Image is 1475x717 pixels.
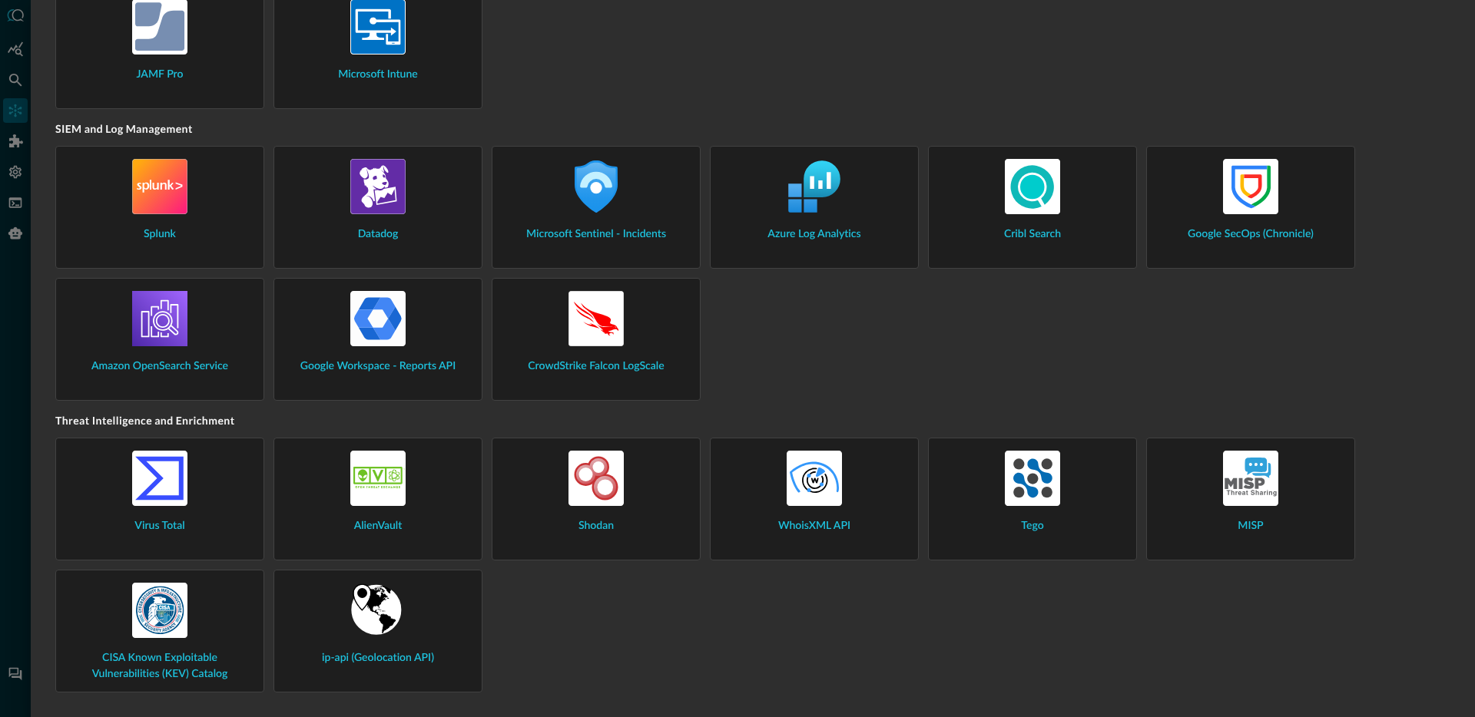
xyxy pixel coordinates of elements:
img: AlienVaultOTX.svg [350,451,406,506]
span: Azure Log Analytics [767,226,860,243]
span: Shodan [578,518,614,534]
img: Shodan.svg [568,451,624,506]
span: WhoisXML API [778,518,850,534]
span: CISA Known Exploitable Vulnerabilities (KEV) Catalog [68,650,251,682]
img: MicrosoftSentinel.svg [568,159,624,214]
img: GoogleSecOps.svg [1223,159,1278,214]
img: GoogleWorkspace.svg [350,291,406,346]
h5: SIEM and Log Management [55,121,1450,146]
span: CrowdStrike Falcon LogScale [528,358,664,375]
span: Google SecOps (Chronicle) [1188,226,1314,243]
img: TegoCyber.svg [1005,451,1060,506]
img: Whois.svg [787,451,842,506]
span: Tego [1021,518,1043,534]
span: JAMF Pro [137,67,184,83]
img: CisaKev.svg [132,583,187,638]
span: Microsoft Sentinel - Incidents [526,226,666,243]
img: DataDog.svg [350,159,406,214]
span: Microsoft Intune [338,67,418,83]
img: LogScale.svg [568,291,624,346]
img: VirusTotal.svg [132,451,187,506]
span: Cribl Search [1004,226,1061,243]
img: IpApi.svg [350,583,406,638]
img: AzureLogAnalytics.svg [787,159,842,214]
span: Splunk [144,226,176,243]
span: Datadog [358,226,399,243]
span: MISP [1238,518,1263,534]
img: Misp.svg [1223,451,1278,506]
span: Google Workspace - Reports API [300,358,456,375]
span: AlienVault [354,518,403,534]
img: Splunk.svg [132,159,187,214]
img: CriblSearch.svg [1005,159,1060,214]
h5: Threat Intelligence and Enrichment [55,413,1450,438]
span: ip-api (Geolocation API) [322,650,434,666]
span: Virus Total [134,518,184,534]
img: AWSOpenSearch.svg [132,291,187,346]
span: Amazon OpenSearch Service [91,358,228,375]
